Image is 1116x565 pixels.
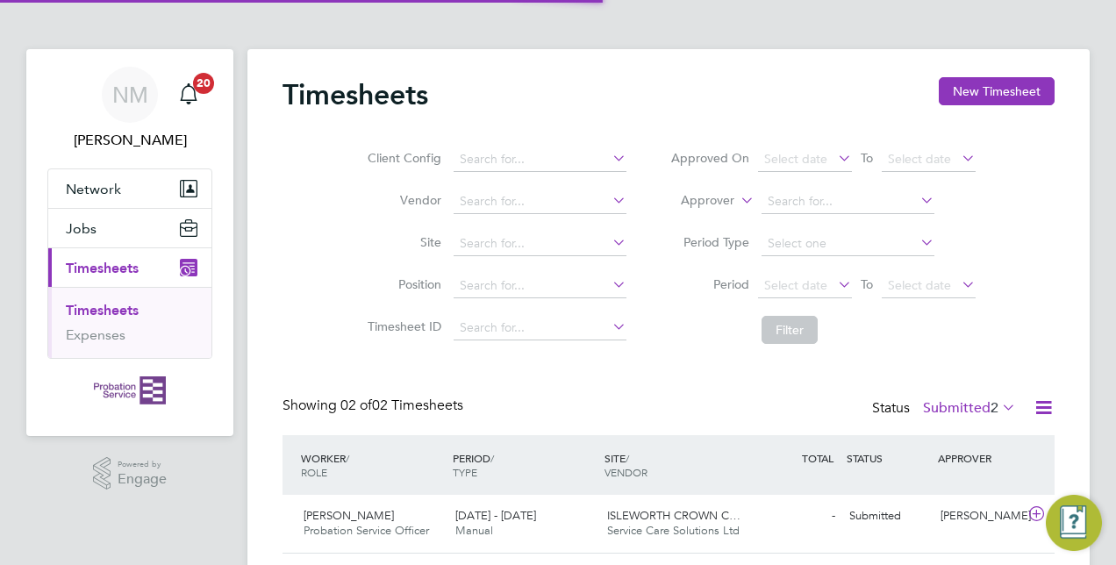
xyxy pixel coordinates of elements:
span: VENDOR [604,465,647,479]
label: Period Type [670,234,749,250]
span: [DATE] - [DATE] [455,508,536,523]
span: TYPE [453,465,477,479]
a: Timesheets [66,302,139,318]
div: Status [872,397,1019,421]
input: Search for... [454,274,626,298]
span: Service Care Solutions Ltd [607,523,740,538]
a: NM[PERSON_NAME] [47,67,212,151]
div: STATUS [842,442,934,474]
label: Client Config [362,150,441,166]
a: 20 [171,67,206,123]
div: - [751,502,842,531]
a: Go to home page [47,376,212,404]
img: probationservice-logo-retina.png [94,376,165,404]
input: Search for... [454,190,626,214]
span: Timesheets [66,260,139,276]
label: Approver [655,192,734,210]
label: Period [670,276,749,292]
span: Select date [888,151,951,167]
input: Select one [762,232,934,256]
span: 20 [193,73,214,94]
span: 02 of [340,397,372,414]
button: Jobs [48,209,211,247]
nav: Main navigation [26,49,233,436]
span: ROLE [301,465,327,479]
span: Engage [118,472,167,487]
input: Search for... [454,232,626,256]
label: Approved On [670,150,749,166]
span: To [855,147,878,169]
span: Probation Service Officer [304,523,429,538]
input: Search for... [454,147,626,172]
div: PERIOD [448,442,600,488]
button: Network [48,169,211,208]
span: 2 [991,399,998,417]
label: Submitted [923,399,1016,417]
span: Powered by [118,457,167,472]
button: Timesheets [48,248,211,287]
span: Select date [888,277,951,293]
button: New Timesheet [939,77,1055,105]
span: / [346,451,349,465]
span: ISLEWORTH CROWN C… [607,508,740,523]
input: Search for... [454,316,626,340]
a: Powered byEngage [93,457,168,490]
label: Position [362,276,441,292]
span: 02 Timesheets [340,397,463,414]
div: Showing [283,397,467,415]
span: / [626,451,629,465]
span: To [855,273,878,296]
a: Expenses [66,326,125,343]
div: SITE [600,442,752,488]
div: Timesheets [48,287,211,358]
span: [PERSON_NAME] [304,508,394,523]
button: Filter [762,316,818,344]
div: APPROVER [934,442,1025,474]
span: NM [112,83,148,106]
span: Select date [764,151,827,167]
label: Site [362,234,441,250]
div: WORKER [297,442,448,488]
span: Select date [764,277,827,293]
span: Jobs [66,220,97,237]
span: Manual [455,523,493,538]
div: Submitted [842,502,934,531]
span: Network [66,181,121,197]
div: [PERSON_NAME] [934,502,1025,531]
label: Vendor [362,192,441,208]
h2: Timesheets [283,77,428,112]
span: Niamh Murrell [47,130,212,151]
input: Search for... [762,190,934,214]
button: Engage Resource Center [1046,495,1102,551]
span: TOTAL [802,451,833,465]
span: / [490,451,494,465]
label: Timesheet ID [362,318,441,334]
